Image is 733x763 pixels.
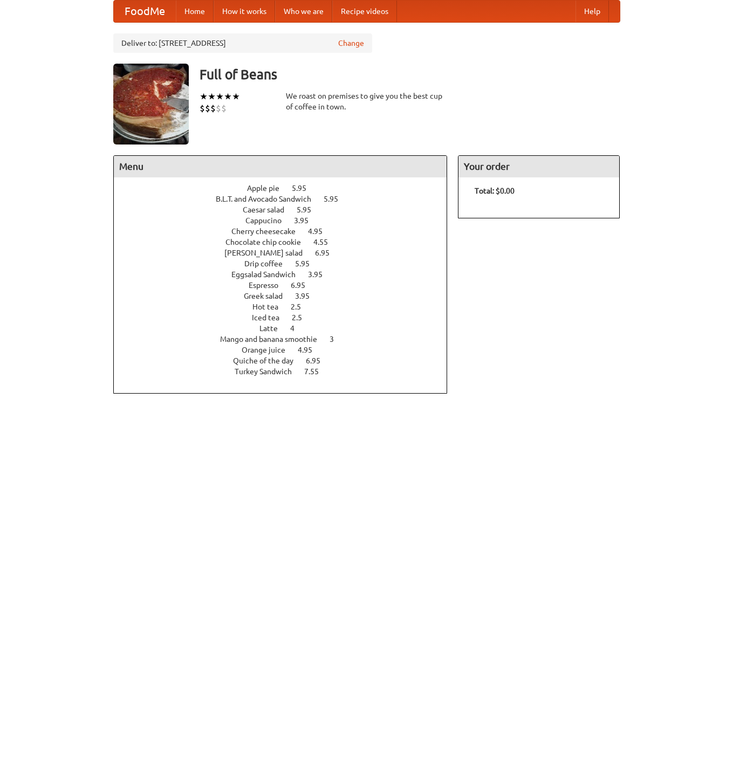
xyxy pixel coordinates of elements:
span: Cappucino [245,216,292,225]
h4: Menu [114,156,447,177]
span: 4.95 [298,346,323,354]
a: B.L.T. and Avocado Sandwich 5.95 [216,195,358,203]
li: $ [216,102,221,114]
span: Hot tea [252,303,289,311]
li: ★ [208,91,216,102]
a: Turkey Sandwich 7.55 [235,367,339,376]
a: Eggsalad Sandwich 3.95 [231,270,342,279]
div: Deliver to: [STREET_ADDRESS] [113,33,372,53]
span: 3 [330,335,345,343]
span: 5.95 [324,195,349,203]
span: Orange juice [242,346,296,354]
span: Chocolate chip cookie [225,238,312,246]
a: Recipe videos [332,1,397,22]
a: Latte 4 [259,324,314,333]
li: $ [205,102,210,114]
a: Cappucino 3.95 [245,216,328,225]
li: $ [210,102,216,114]
li: $ [200,102,205,114]
span: Cherry cheesecake [231,227,306,236]
span: [PERSON_NAME] salad [224,249,313,257]
li: ★ [224,91,232,102]
a: Mango and banana smoothie 3 [220,335,354,343]
a: Drip coffee 5.95 [244,259,330,268]
span: Apple pie [247,184,290,193]
span: Caesar salad [243,205,295,214]
span: 6.95 [291,281,316,290]
a: How it works [214,1,275,22]
a: Greek salad 3.95 [244,292,330,300]
span: 5.95 [295,259,320,268]
span: Quiche of the day [233,356,304,365]
a: Help [576,1,609,22]
span: 2.5 [291,303,312,311]
a: Cherry cheesecake 4.95 [231,227,342,236]
img: angular.jpg [113,64,189,145]
li: ★ [200,91,208,102]
span: B.L.T. and Avocado Sandwich [216,195,322,203]
a: Who we are [275,1,332,22]
a: FoodMe [114,1,176,22]
a: Quiche of the day 6.95 [233,356,340,365]
span: Iced tea [252,313,290,322]
span: 6.95 [306,356,331,365]
span: 4.95 [308,227,333,236]
span: Latte [259,324,289,333]
span: 2.5 [292,313,313,322]
span: 5.95 [292,184,317,193]
a: Orange juice 4.95 [242,346,332,354]
span: Greek salad [244,292,293,300]
li: $ [221,102,227,114]
span: 6.95 [315,249,340,257]
li: ★ [232,91,240,102]
a: Change [338,38,364,49]
span: Mango and banana smoothie [220,335,328,343]
a: [PERSON_NAME] salad 6.95 [224,249,350,257]
a: Home [176,1,214,22]
a: Apple pie 5.95 [247,184,326,193]
span: 7.55 [304,367,330,376]
span: Eggsalad Sandwich [231,270,306,279]
div: We roast on premises to give you the best cup of coffee in town. [286,91,448,112]
span: 4.55 [313,238,339,246]
span: 4 [290,324,305,333]
span: 3.95 [294,216,319,225]
a: Espresso 6.95 [249,281,325,290]
a: Iced tea 2.5 [252,313,322,322]
h4: Your order [458,156,619,177]
span: Turkey Sandwich [235,367,303,376]
h3: Full of Beans [200,64,620,85]
span: 3.95 [295,292,320,300]
a: Hot tea 2.5 [252,303,321,311]
a: Chocolate chip cookie 4.55 [225,238,348,246]
a: Caesar salad 5.95 [243,205,331,214]
b: Total: $0.00 [475,187,515,195]
span: Espresso [249,281,289,290]
span: 3.95 [308,270,333,279]
span: 5.95 [297,205,322,214]
li: ★ [216,91,224,102]
span: Drip coffee [244,259,293,268]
